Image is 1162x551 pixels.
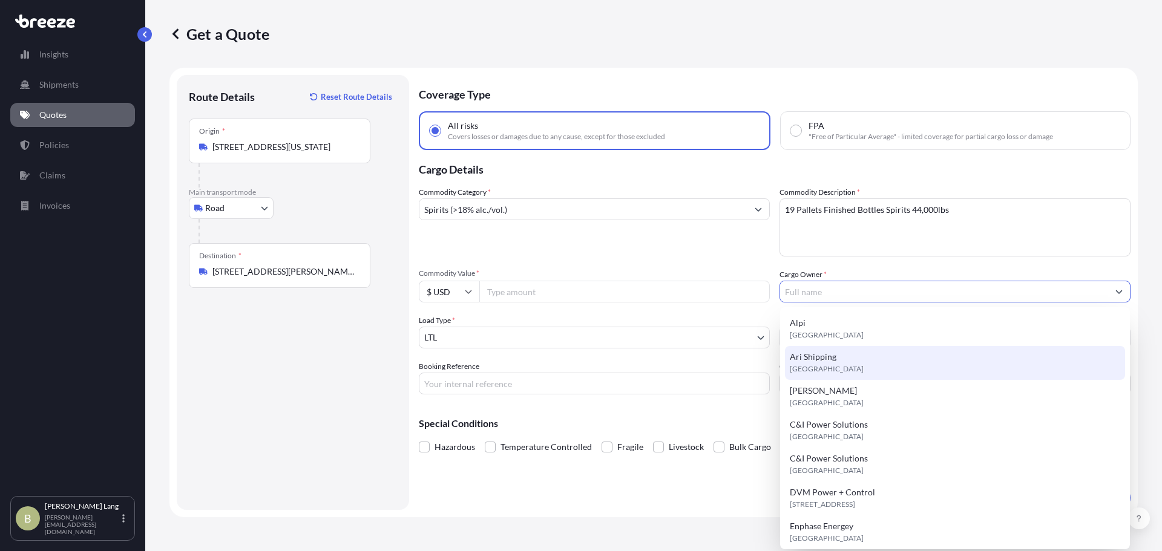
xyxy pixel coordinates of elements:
p: Get a Quote [169,24,269,44]
button: Show suggestions [1108,281,1130,302]
span: All risks [448,120,478,132]
span: DVM Power + Control [790,486,875,498]
span: Load Type [419,315,455,327]
input: Origin [212,141,355,153]
span: Livestock [669,438,704,456]
label: Commodity Category [419,186,491,198]
div: Origin [199,126,225,136]
p: Reset Route Details [321,91,392,103]
p: Shipments [39,79,79,91]
span: C&I Power Solutions [790,419,868,431]
input: Enter name [780,373,1131,394]
button: Select transport [189,197,274,219]
span: [PERSON_NAME] [790,385,857,397]
label: Booking Reference [419,360,479,373]
p: Coverage Type [419,75,1131,111]
p: [PERSON_NAME][EMAIL_ADDRESS][DOMAIN_NAME] [45,514,120,535]
span: [STREET_ADDRESS] [790,498,855,510]
span: Covers losses or damages due to any cause, except for those excluded [448,132,665,142]
span: Enphase Energey [790,520,853,532]
span: [GEOGRAPHIC_DATA] [790,532,864,544]
span: [GEOGRAPHIC_DATA] [790,329,864,341]
p: Quotes [39,109,67,121]
span: C&I Power Solutions [790,452,868,465]
button: Show suggestions [747,198,769,220]
p: [PERSON_NAME] Lang [45,501,120,511]
span: B [24,512,31,524]
p: Route Details [189,90,255,104]
span: [GEOGRAPHIC_DATA] [790,397,864,409]
span: Alpi [790,317,806,329]
input: Your internal reference [419,373,770,394]
p: Policies [39,139,69,151]
p: Main transport mode [189,187,397,197]
input: Type amount [479,281,770,302]
span: Road [205,202,225,214]
p: Insights [39,48,68,60]
input: Full name [780,281,1108,302]
span: Fragile [617,438,643,456]
input: Destination [212,266,355,278]
label: Cargo Owner [780,269,827,281]
span: LTL [424,331,437,344]
span: Freight Cost [780,315,1131,324]
span: [GEOGRAPHIC_DATA] [790,465,864,477]
span: Bulk Cargo [729,438,771,456]
span: [GEOGRAPHIC_DATA] [790,363,864,375]
p: Cargo Details [419,150,1131,186]
p: Claims [39,169,65,181]
span: FPA [809,120,824,132]
span: Ari Shipping [790,351,836,363]
span: Commodity Value [419,269,770,278]
span: Hazardous [435,438,475,456]
p: Special Conditions [419,419,1131,428]
div: Destination [199,251,241,261]
span: Temperature Controlled [501,438,592,456]
p: Invoices [39,200,70,212]
span: "Free of Particular Average" - limited coverage for partial cargo loss or damage [809,132,1053,142]
label: Carrier Name [780,360,822,373]
input: Select a commodity type [419,198,747,220]
span: [GEOGRAPHIC_DATA] [790,431,864,443]
label: Commodity Description [780,186,860,198]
